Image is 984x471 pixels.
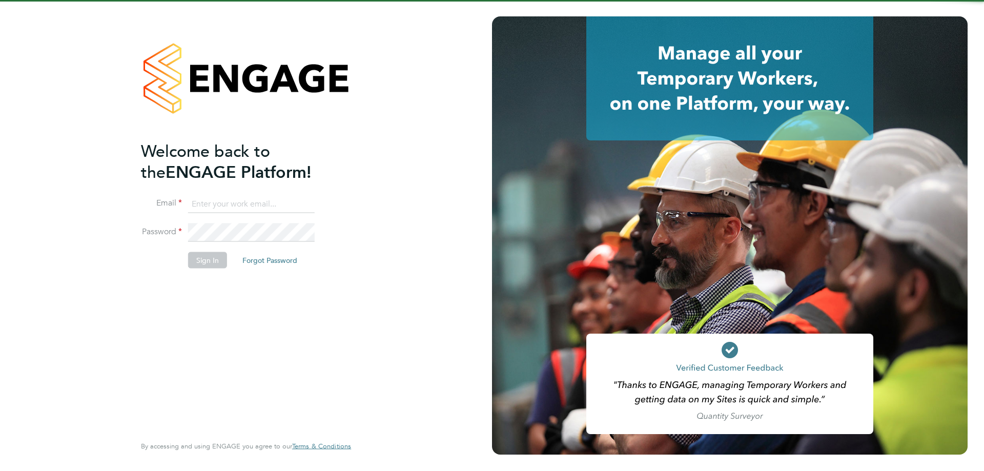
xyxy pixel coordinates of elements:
label: Password [141,227,182,237]
a: Terms & Conditions [292,442,351,450]
span: Welcome back to the [141,141,270,182]
label: Email [141,198,182,209]
button: Sign In [188,252,227,269]
input: Enter your work email... [188,195,315,213]
span: By accessing and using ENGAGE you agree to our [141,442,351,450]
button: Forgot Password [234,252,305,269]
h2: ENGAGE Platform! [141,140,341,182]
